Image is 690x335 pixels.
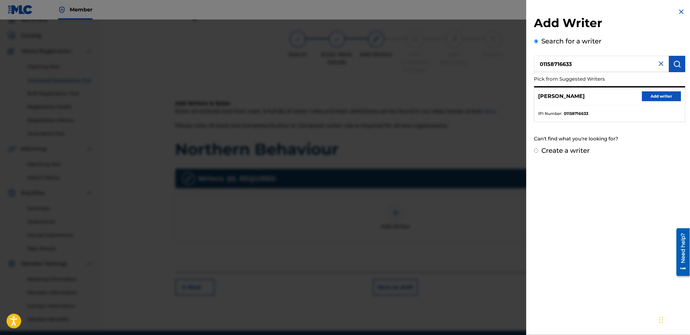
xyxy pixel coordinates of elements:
img: MLC Logo [8,5,33,14]
span: IPI Number : [538,111,563,117]
p: [PERSON_NAME] [538,92,585,100]
img: Top Rightsholder [58,6,66,14]
iframe: Resource Center [672,226,690,278]
span: Member [70,6,93,13]
iframe: Chat Widget [657,304,690,335]
p: Pick from Suggested Writers [534,72,648,86]
img: Search Works [673,60,681,68]
img: close [657,60,665,68]
div: Drag [659,310,663,330]
strong: 01158716633 [564,111,589,117]
input: Search writer's name or IPI Number [534,56,669,72]
label: Create a writer [542,147,590,154]
h2: Add Writer [534,16,685,32]
div: Can't find what you're looking for? [534,132,685,146]
label: Search for a writer [542,37,602,45]
button: Add writer [642,91,681,101]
